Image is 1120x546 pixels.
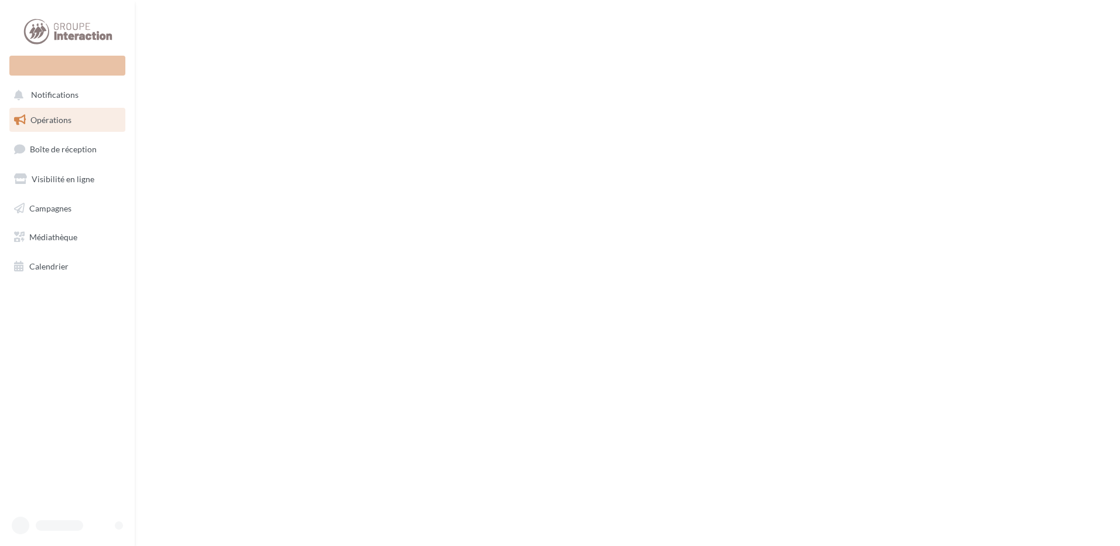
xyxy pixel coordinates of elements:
[31,90,78,100] span: Notifications
[7,167,128,192] a: Visibilité en ligne
[9,56,125,76] div: Nouvelle campagne
[29,203,71,213] span: Campagnes
[30,144,97,154] span: Boîte de réception
[7,136,128,162] a: Boîte de réception
[29,261,69,271] span: Calendrier
[7,196,128,221] a: Campagnes
[7,225,128,250] a: Médiathèque
[32,174,94,184] span: Visibilité en ligne
[7,108,128,132] a: Opérations
[7,254,128,279] a: Calendrier
[29,232,77,242] span: Médiathèque
[30,115,71,125] span: Opérations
